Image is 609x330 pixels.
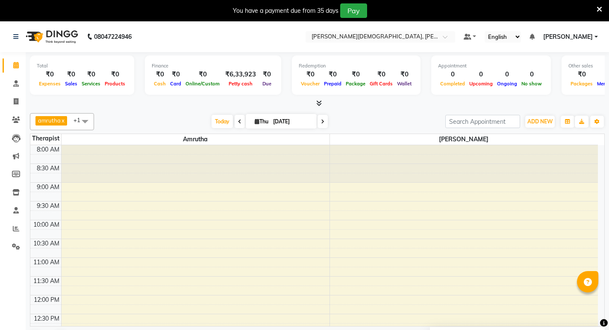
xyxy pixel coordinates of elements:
b: 08047224946 [94,25,132,49]
div: ₹0 [183,70,222,79]
div: ₹0 [168,70,183,79]
span: Ongoing [495,81,519,87]
span: No show [519,81,544,87]
div: 10:30 AM [32,239,61,248]
span: [PERSON_NAME] [543,32,593,41]
div: ₹0 [395,70,414,79]
div: ₹0 [79,70,103,79]
span: Thu [253,118,271,125]
div: Finance [152,62,274,70]
button: ADD NEW [525,116,555,128]
button: Pay [340,3,367,18]
span: Online/Custom [183,81,222,87]
div: Appointment [438,62,544,70]
div: ₹0 [152,70,168,79]
span: Card [168,81,183,87]
span: Gift Cards [368,81,395,87]
span: Wallet [395,81,414,87]
div: 10:00 AM [32,220,61,229]
span: +1 [74,117,87,123]
span: Services [79,81,103,87]
div: ₹0 [568,70,595,79]
span: [PERSON_NAME] [330,134,598,145]
span: Products [103,81,127,87]
span: Upcoming [467,81,495,87]
span: Petty cash [227,81,255,87]
span: Prepaid [322,81,344,87]
span: Completed [438,81,467,87]
div: 0 [519,70,544,79]
div: ₹0 [344,70,368,79]
div: 0 [495,70,519,79]
span: Expenses [37,81,63,87]
div: ₹0 [103,70,127,79]
span: Packages [568,81,595,87]
span: Sales [63,81,79,87]
div: ₹0 [322,70,344,79]
span: Cash [152,81,168,87]
span: amrutha [62,134,330,145]
div: ₹0 [368,70,395,79]
div: ₹0 [259,70,274,79]
span: Voucher [299,81,322,87]
div: ₹6,33,923 [222,70,259,79]
div: 0 [467,70,495,79]
div: You have a payment due from 35 days [233,6,338,15]
div: 11:00 AM [32,258,61,267]
span: Due [260,81,274,87]
div: ₹0 [37,70,63,79]
div: 8:00 AM [35,145,61,154]
span: Package [344,81,368,87]
a: x [61,117,65,124]
div: 12:30 PM [32,314,61,323]
div: ₹0 [299,70,322,79]
span: Today [212,115,233,128]
span: ADD NEW [527,118,553,125]
div: 8:30 AM [35,164,61,173]
span: amrutha [38,117,61,124]
div: 9:00 AM [35,183,61,192]
div: 12:00 PM [32,295,61,304]
div: 11:30 AM [32,277,61,286]
div: 0 [438,70,467,79]
iframe: chat widget [573,296,600,321]
div: Therapist [30,134,61,143]
input: Search Appointment [445,115,520,128]
div: Redemption [299,62,414,70]
div: ₹0 [63,70,79,79]
input: 2025-09-04 [271,115,313,128]
div: 9:30 AM [35,202,61,210]
img: logo [22,25,80,49]
div: Total [37,62,127,70]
